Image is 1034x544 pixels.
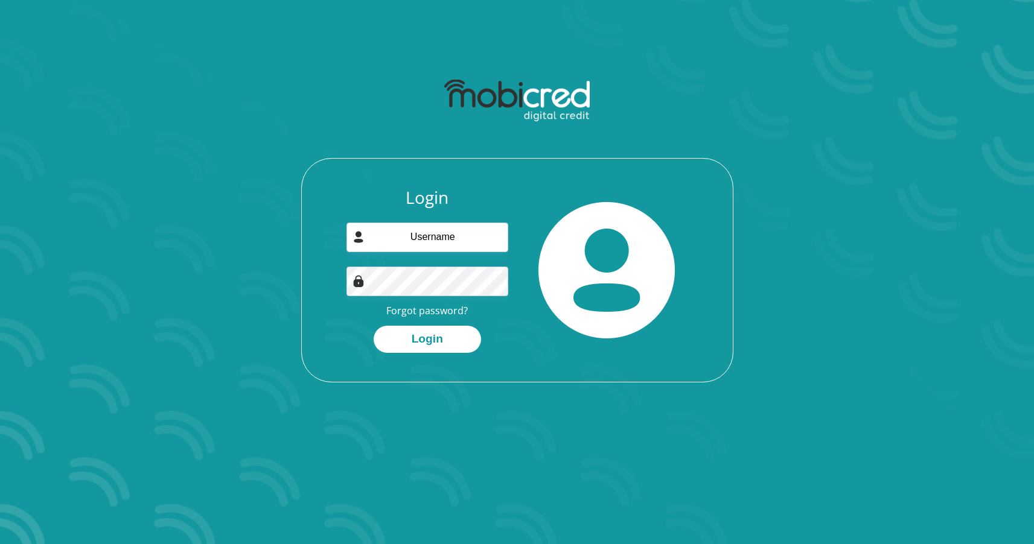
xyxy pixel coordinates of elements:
[346,223,508,252] input: Username
[353,275,365,287] img: Image
[444,80,590,122] img: mobicred logo
[346,188,508,208] h3: Login
[374,326,481,353] button: Login
[386,304,468,317] a: Forgot password?
[353,231,365,243] img: user-icon image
